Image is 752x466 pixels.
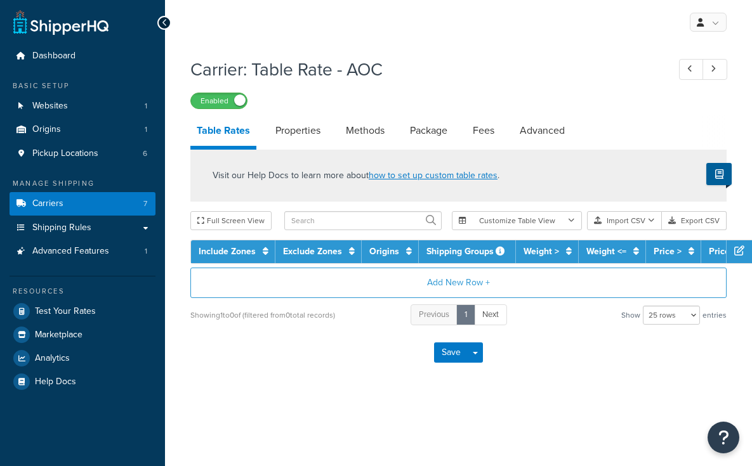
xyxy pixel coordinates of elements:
[474,304,507,325] a: Next
[32,51,76,61] span: Dashboard
[10,142,155,165] li: Pickup Locations
[191,93,247,108] label: Enabled
[419,240,516,263] th: Shipping Groups
[145,101,147,112] span: 1
[190,306,335,324] div: Showing 1 to 0 of (filtered from 0 total records)
[32,124,61,135] span: Origins
[10,300,155,323] a: Test Your Rates
[703,59,727,80] a: Next Record
[10,81,155,91] div: Basic Setup
[143,148,147,159] span: 6
[466,115,501,146] a: Fees
[369,169,498,182] a: how to set up custom table rates
[621,306,640,324] span: Show
[35,353,70,364] span: Analytics
[143,198,147,209] span: 7
[10,142,155,165] a: Pickup Locations6
[269,115,327,146] a: Properties
[32,246,109,257] span: Advanced Features
[35,377,76,387] span: Help Docs
[10,192,155,216] li: Carriers
[32,198,63,209] span: Carriers
[190,268,727,298] button: Add New Row +
[10,240,155,263] a: Advanced Features1
[654,245,682,258] a: Price >
[434,342,468,363] button: Save
[10,44,155,68] a: Dashboard
[145,124,147,135] span: 1
[662,211,727,230] button: Export CSV
[284,211,442,230] input: Search
[456,304,475,325] a: 1
[10,192,155,216] a: Carriers7
[586,245,626,258] a: Weight <=
[10,216,155,240] a: Shipping Rules
[190,211,272,230] button: Full Screen View
[708,422,739,453] button: Open Resource Center
[10,94,155,118] a: Websites1
[482,308,499,320] span: Next
[213,169,499,183] p: Visit our Help Docs to learn more about .
[32,101,68,112] span: Websites
[706,163,732,185] button: Show Help Docs
[524,245,559,258] a: Weight >
[10,94,155,118] li: Websites
[32,223,91,233] span: Shipping Rules
[10,178,155,189] div: Manage Shipping
[10,323,155,346] a: Marketplace
[35,330,82,340] span: Marketplace
[709,245,741,258] a: Price <=
[419,308,449,320] span: Previous
[10,240,155,263] li: Advanced Features
[513,115,571,146] a: Advanced
[587,211,662,230] button: Import CSV
[10,370,155,393] a: Help Docs
[411,304,458,325] a: Previous
[10,286,155,297] div: Resources
[452,211,582,230] button: Customize Table View
[145,246,147,257] span: 1
[10,347,155,370] a: Analytics
[404,115,454,146] a: Package
[283,245,342,258] a: Exclude Zones
[369,245,399,258] a: Origins
[35,306,96,317] span: Test Your Rates
[32,148,98,159] span: Pickup Locations
[190,115,256,150] a: Table Rates
[679,59,704,80] a: Previous Record
[190,57,656,82] h1: Carrier: Table Rate - AOC
[703,306,727,324] span: entries
[199,245,256,258] a: Include Zones
[10,118,155,141] a: Origins1
[340,115,391,146] a: Methods
[10,118,155,141] li: Origins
